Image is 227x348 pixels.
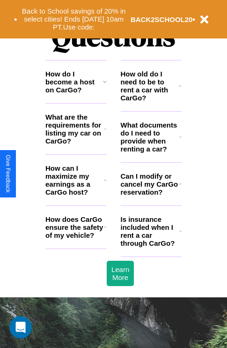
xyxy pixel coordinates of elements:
h3: How can I maximize my earnings as a CarGo host? [45,164,104,196]
h3: What are the requirements for listing my car on CarGo? [45,113,104,145]
iframe: Intercom live chat [9,316,32,339]
h3: How does CarGo ensure the safety of my vehicle? [45,215,104,239]
button: Back to School savings of 20% in select cities! Ends [DATE] 10am PT.Use code: [17,5,131,34]
h3: How do I become a host on CarGo? [45,70,103,94]
h3: Can I modify or cancel my CarGo reservation? [121,172,179,196]
h3: Is insurance included when I rent a car through CarGo? [121,215,179,247]
button: Learn More [107,261,134,286]
h3: What documents do I need to provide when renting a car? [121,121,180,153]
h3: How old do I need to be to rent a car with CarGo? [121,70,179,102]
div: Give Feedback [5,155,11,193]
b: BACK2SCHOOL20 [131,15,193,23]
